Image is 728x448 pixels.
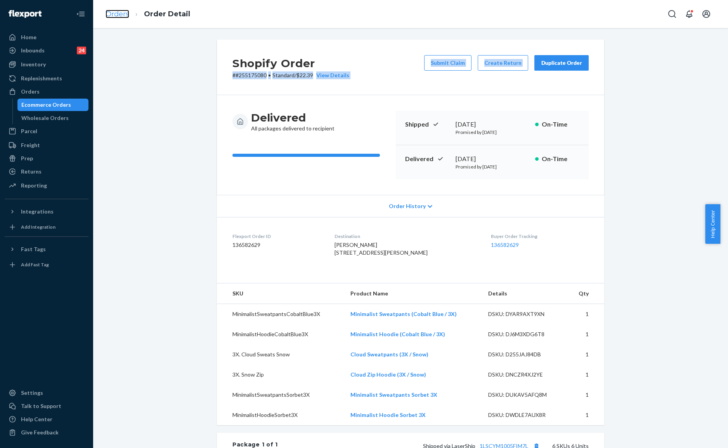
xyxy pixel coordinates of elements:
[217,385,344,405] td: MinimalistSweatpantsSorbet3X
[335,233,479,240] dt: Destination
[5,221,88,233] a: Add Integration
[567,324,604,344] td: 1
[5,243,88,255] button: Fast Tags
[21,155,33,162] div: Prep
[567,283,604,304] th: Qty
[21,224,55,230] div: Add Integration
[99,3,196,26] ol: breadcrumbs
[217,324,344,344] td: MinimalistHoodieCobaltBlue3X
[21,429,59,436] div: Give Feedback
[5,387,88,399] a: Settings
[335,241,428,256] span: [PERSON_NAME] [STREET_ADDRESS][PERSON_NAME]
[21,245,46,253] div: Fast Tags
[5,31,88,43] a: Home
[5,413,88,425] a: Help Center
[251,111,335,125] h3: Delivered
[681,6,697,22] button: Open notifications
[21,182,47,189] div: Reporting
[5,72,88,85] a: Replenishments
[491,241,519,248] a: 136582629
[405,155,449,163] p: Delivered
[21,61,46,68] div: Inventory
[21,402,61,410] div: Talk to Support
[5,259,88,271] a: Add Fast Tag
[232,241,322,249] dd: 136582629
[21,389,43,397] div: Settings
[456,155,529,163] div: [DATE]
[232,233,322,240] dt: Flexport Order ID
[664,6,680,22] button: Open Search Box
[5,205,88,218] button: Integrations
[106,10,129,18] a: Orders
[542,120,579,129] p: On-Time
[478,55,528,71] button: Create Return
[389,202,426,210] span: Order History
[21,261,49,268] div: Add Fast Tag
[21,127,37,135] div: Parcel
[488,411,561,419] div: DSKU: DWDLE7AUX8R
[350,311,457,317] a: Minimalist Sweatpants (Cobalt Blue / 3X)
[232,55,349,71] h2: Shopify Order
[21,33,36,41] div: Home
[567,405,604,425] td: 1
[488,310,561,318] div: DSKU: DYAR9AXT9XN
[567,344,604,365] td: 1
[9,10,42,18] img: Flexport logo
[699,6,714,22] button: Open account menu
[5,125,88,137] a: Parcel
[350,371,426,378] a: Cloud Zip Hoodie (3X / Snow)
[350,391,437,398] a: Minimalist Sweatpants Sorbet 3X
[16,5,43,12] span: Support
[456,129,529,135] p: Promised by [DATE]
[567,385,604,405] td: 1
[5,152,88,165] a: Prep
[405,120,449,129] p: Shipped
[217,365,344,385] td: 3X. Snow Zip
[456,120,529,129] div: [DATE]
[21,75,62,82] div: Replenishments
[567,304,604,325] td: 1
[21,114,69,122] div: Wholesale Orders
[350,412,426,418] a: Minimalist Hoodie Sorbet 3X
[217,344,344,365] td: 3X. Cloud Sweats Snow
[21,168,42,175] div: Returns
[232,71,349,79] p: # #255175080 / $22.39
[5,165,88,178] a: Returns
[272,72,295,78] span: Standard
[5,85,88,98] a: Orders
[5,179,88,192] a: Reporting
[21,208,54,215] div: Integrations
[488,371,561,379] div: DSKU: DNCZR4XJ2YE
[217,304,344,325] td: MinimalistSweatpantsCobaltBlue3X
[217,283,344,304] th: SKU
[350,331,445,337] a: Minimalist Hoodie (Cobalt Blue / 3X)
[5,58,88,71] a: Inventory
[268,72,271,78] span: •
[144,10,190,18] a: Order Detail
[344,283,482,304] th: Product Name
[21,47,45,54] div: Inbounds
[482,283,567,304] th: Details
[5,139,88,151] a: Freight
[5,426,88,439] button: Give Feedback
[456,163,529,170] p: Promised by [DATE]
[534,55,589,71] button: Duplicate Order
[313,71,349,79] div: View Details
[424,55,471,71] button: Submit Claim
[21,415,52,423] div: Help Center
[705,204,720,244] button: Help Center
[73,6,88,22] button: Close Navigation
[21,141,40,149] div: Freight
[21,88,40,96] div: Orders
[350,351,428,358] a: Cloud Sweatpants (3X / Snow)
[217,405,344,425] td: MinimalistHoodieSorbet3X
[488,391,561,399] div: DSKU: DUKAV5AFQ8M
[77,47,86,54] div: 24
[541,59,582,67] div: Duplicate Order
[491,233,589,240] dt: Buyer Order Tracking
[21,101,71,109] div: Ecommerce Orders
[5,44,88,57] a: Inbounds24
[542,155,579,163] p: On-Time
[567,365,604,385] td: 1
